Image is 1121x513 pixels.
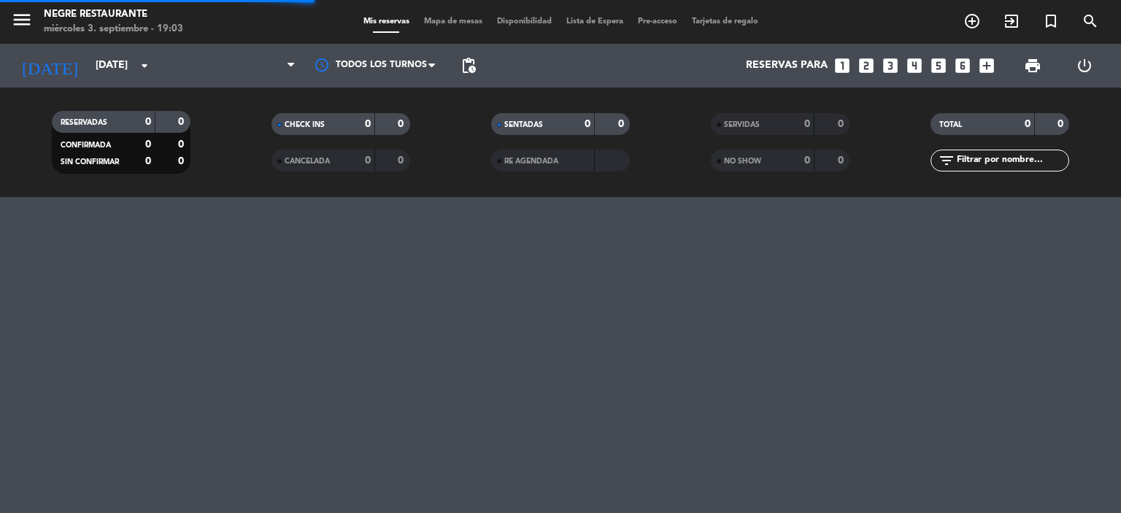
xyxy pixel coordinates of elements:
span: SIN CONFIRMAR [61,158,119,166]
i: turned_in_not [1042,12,1060,30]
div: Negre Restaurante [44,7,183,22]
i: looks_one [833,56,852,75]
button: menu [11,9,33,36]
span: RE AGENDADA [504,158,558,165]
div: miércoles 3. septiembre - 19:03 [44,22,183,36]
i: search [1082,12,1099,30]
span: CHECK INS [285,121,325,128]
span: SERVIDAS [724,121,760,128]
span: Disponibilidad [490,18,559,26]
span: NO SHOW [724,158,761,165]
i: looks_6 [953,56,972,75]
span: Lista de Espera [559,18,631,26]
strong: 0 [145,117,151,127]
strong: 0 [178,139,187,150]
span: Mapa de mesas [417,18,490,26]
span: CONFIRMADA [61,142,111,149]
strong: 0 [398,155,407,166]
strong: 0 [1025,119,1031,129]
span: print [1024,57,1041,74]
span: Mis reservas [356,18,417,26]
span: CANCELADA [285,158,330,165]
strong: 0 [838,155,847,166]
strong: 0 [365,119,371,129]
strong: 0 [1058,119,1066,129]
span: RESERVADAS [61,119,107,126]
strong: 0 [618,119,627,129]
strong: 0 [585,119,590,129]
span: pending_actions [460,57,477,74]
i: add_box [977,56,996,75]
strong: 0 [804,155,810,166]
span: SENTADAS [504,121,543,128]
strong: 0 [365,155,371,166]
i: add_circle_outline [963,12,981,30]
strong: 0 [838,119,847,129]
i: [DATE] [11,50,88,82]
i: looks_4 [905,56,924,75]
i: looks_5 [929,56,948,75]
strong: 0 [398,119,407,129]
strong: 0 [804,119,810,129]
strong: 0 [145,139,151,150]
div: LOG OUT [1058,44,1110,88]
i: filter_list [938,152,955,169]
i: exit_to_app [1003,12,1020,30]
i: looks_two [857,56,876,75]
i: menu [11,9,33,31]
strong: 0 [145,156,151,166]
span: TOTAL [939,121,962,128]
span: Pre-acceso [631,18,685,26]
span: Tarjetas de regalo [685,18,766,26]
i: arrow_drop_down [136,57,153,74]
span: Reservas para [746,60,828,72]
i: looks_3 [881,56,900,75]
input: Filtrar por nombre... [955,153,1068,169]
i: power_settings_new [1076,57,1093,74]
strong: 0 [178,117,187,127]
strong: 0 [178,156,187,166]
